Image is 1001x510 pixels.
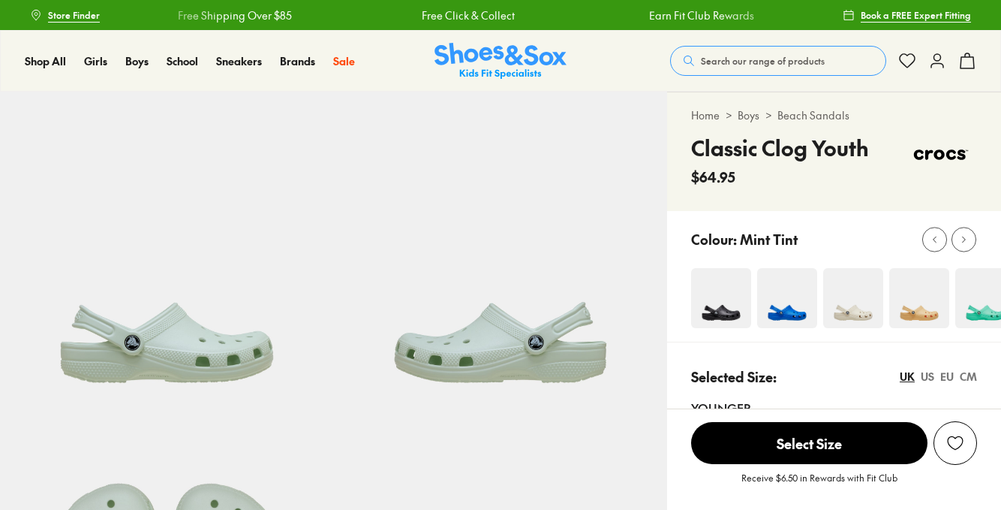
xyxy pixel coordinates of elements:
[30,2,100,29] a: Store Finder
[691,167,735,187] span: $64.95
[333,53,355,69] a: Sale
[757,268,817,328] img: 4-548434_1
[740,229,798,249] p: Mint Tint
[921,369,934,385] div: US
[823,268,883,328] img: 4-502800_1
[738,107,759,123] a: Boys
[649,8,754,23] a: Earn Fit Club Rewards
[777,107,849,123] a: Beach Sandals
[84,53,107,69] a: Girls
[900,369,915,385] div: UK
[691,367,777,387] p: Selected Size:
[434,43,567,80] a: Shoes & Sox
[960,369,977,385] div: CM
[434,43,567,80] img: SNS_Logo_Responsive.svg
[25,53,66,68] span: Shop All
[940,369,954,385] div: EU
[889,268,949,328] img: 4-538782_1
[333,53,355,68] span: Sale
[167,53,198,69] a: School
[125,53,149,69] a: Boys
[691,399,977,417] div: Younger
[691,268,751,328] img: 4-493676_1
[905,132,977,177] img: Vendor logo
[216,53,262,69] a: Sneakers
[280,53,315,69] a: Brands
[167,53,198,68] span: School
[422,8,515,23] a: Free Click & Collect
[177,8,291,23] a: Free Shipping Over $85
[741,471,897,498] p: Receive $6.50 in Rewards with Fit Club
[933,421,977,465] button: Add to Wishlist
[691,107,720,123] a: Home
[334,92,668,426] img: 5-553265_1
[691,107,977,123] div: > >
[691,229,737,249] p: Colour:
[280,53,315,68] span: Brands
[861,8,971,22] span: Book a FREE Expert Fitting
[691,422,927,464] span: Select Size
[701,54,825,68] span: Search our range of products
[84,53,107,68] span: Girls
[48,8,100,22] span: Store Finder
[216,53,262,68] span: Sneakers
[125,53,149,68] span: Boys
[691,132,869,164] h4: Classic Clog Youth
[25,53,66,69] a: Shop All
[670,46,886,76] button: Search our range of products
[843,2,971,29] a: Book a FREE Expert Fitting
[691,421,927,465] button: Select Size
